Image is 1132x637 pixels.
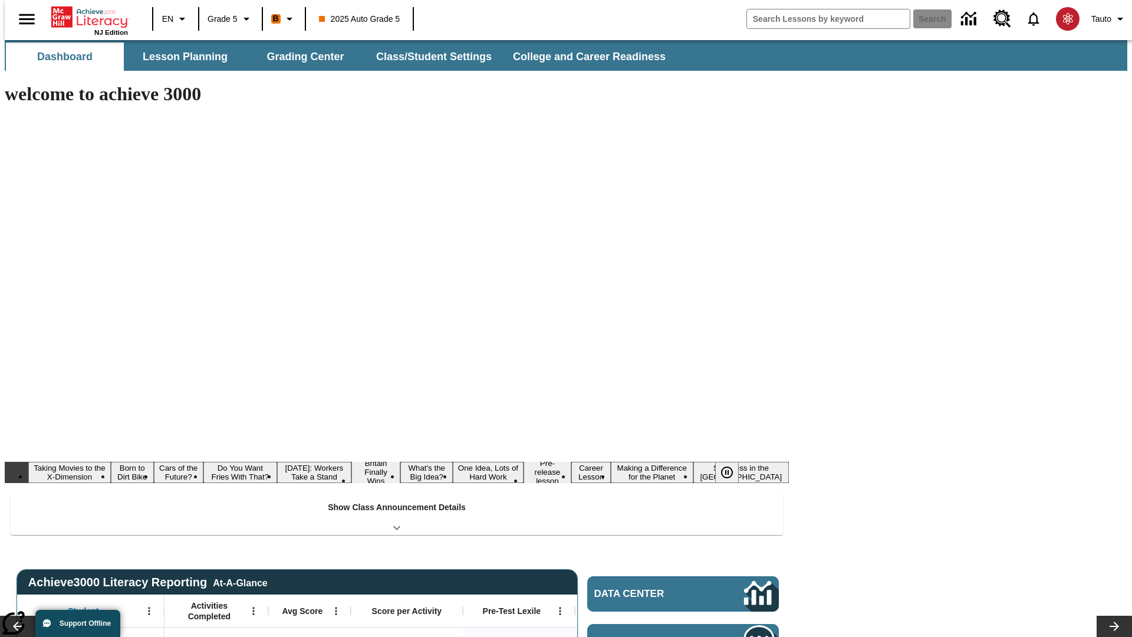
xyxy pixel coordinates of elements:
span: B [273,11,279,26]
button: Slide 1 Taking Movies to the X-Dimension [28,462,111,483]
button: Slide 2 Born to Dirt Bike [111,462,154,483]
span: 2025 Auto Grade 5 [319,13,400,25]
button: Open Menu [551,602,569,620]
button: Profile/Settings [1087,8,1132,29]
a: Home [51,5,128,29]
h1: welcome to achieve 3000 [5,83,789,105]
a: Data Center [587,576,779,612]
button: Dashboard [6,42,124,71]
p: Show Class Announcement Details [328,501,466,514]
button: Language: EN, Select a language [157,8,195,29]
img: avatar image [1056,7,1080,31]
span: Support Offline [60,619,111,628]
a: Data Center [954,3,986,35]
span: Avg Score [282,606,323,616]
div: SubNavbar [5,40,1127,71]
button: Class/Student Settings [367,42,501,71]
button: Open Menu [245,602,262,620]
button: Lesson Planning [126,42,244,71]
div: Show Class Announcement Details [11,494,783,535]
a: Notifications [1018,4,1049,34]
button: Open Menu [140,602,158,620]
div: At-A-Glance [213,576,267,589]
span: Pre-Test Lexile [483,606,541,616]
span: Activities Completed [170,600,248,622]
span: NJ Edition [94,29,128,36]
button: Open Menu [327,602,345,620]
span: Data Center [594,588,705,600]
button: Slide 7 What's the Big Idea? [400,462,453,483]
a: Resource Center, Will open in new tab [986,3,1018,35]
div: Home [51,4,128,36]
button: Open side menu [9,2,44,37]
span: Tauto [1091,13,1111,25]
button: Slide 11 Making a Difference for the Planet [611,462,693,483]
button: Slide 5 Labor Day: Workers Take a Stand [277,462,351,483]
input: search field [747,9,910,28]
button: Slide 6 Britain Finally Wins [351,457,400,487]
button: Boost Class color is orange. Change class color [266,8,301,29]
button: Slide 8 One Idea, Lots of Hard Work [453,462,523,483]
button: Support Offline [35,610,120,637]
span: Student [68,606,98,616]
button: Slide 12 Sleepless in the Animal Kingdom [693,462,789,483]
span: EN [162,13,173,25]
div: SubNavbar [5,42,676,71]
button: Lesson carousel, Next [1097,616,1132,637]
span: Score per Activity [372,606,442,616]
button: Slide 3 Cars of the Future? [154,462,203,483]
button: Select a new avatar [1049,4,1087,34]
span: Grade 5 [208,13,238,25]
button: Slide 4 Do You Want Fries With That? [203,462,277,483]
button: College and Career Readiness [504,42,675,71]
span: Achieve3000 Literacy Reporting [28,576,268,589]
button: Grade: Grade 5, Select a grade [203,8,258,29]
div: Pause [715,462,751,483]
button: Pause [715,462,739,483]
button: Slide 9 Pre-release lesson [524,457,572,487]
button: Grading Center [246,42,364,71]
button: Slide 10 Career Lesson [571,462,611,483]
